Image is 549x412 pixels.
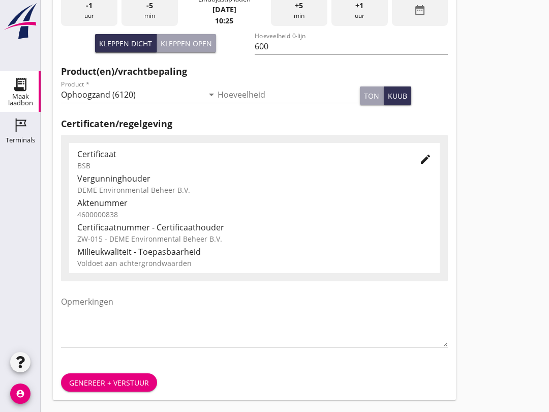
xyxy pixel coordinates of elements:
[77,185,432,195] div: DEME Environmental Beheer B.V.
[77,209,432,220] div: 4600000838
[384,86,411,105] button: kuub
[360,86,384,105] button: ton
[61,65,448,78] h2: Product(en)/vrachtbepaling
[77,172,432,185] div: Vergunninghouder
[218,86,360,103] input: Hoeveelheid
[77,221,432,233] div: Certificaatnummer - Certificaathouder
[61,86,203,103] input: Product *
[77,246,432,258] div: Milieukwaliteit - Toepasbaarheid
[77,160,403,171] div: BSB
[77,258,432,269] div: Voldoet aan achtergrondwaarden
[95,34,157,52] button: Kleppen dicht
[77,197,432,209] div: Aktenummer
[2,3,39,40] img: logo-small.a267ee39.svg
[414,4,426,16] i: date_range
[161,38,212,49] div: Kleppen open
[77,233,432,244] div: ZW-015 - DEME Environmental Beheer B.V.
[69,377,149,388] div: Genereer + verstuur
[212,5,236,14] strong: [DATE]
[61,373,157,392] button: Genereer + verstuur
[388,91,407,101] div: kuub
[10,384,30,404] i: account_circle
[6,137,35,143] div: Terminals
[205,89,218,101] i: arrow_drop_down
[255,38,448,54] input: Hoeveelheid 0-lijn
[77,148,403,160] div: Certificaat
[61,117,448,131] h2: Certificaten/regelgeving
[157,34,216,52] button: Kleppen open
[99,38,152,49] div: Kleppen dicht
[364,91,379,101] div: ton
[419,153,432,165] i: edit
[61,293,448,347] textarea: Opmerkingen
[215,16,233,25] strong: 10:25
